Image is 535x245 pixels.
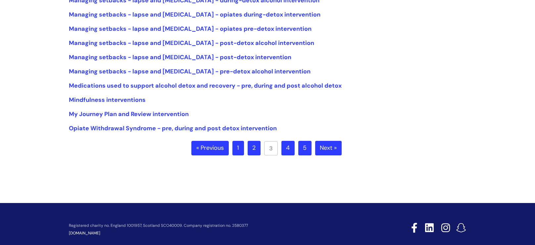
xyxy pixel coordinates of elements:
a: Managing setbacks - lapse and [MEDICAL_DATA] - opiates during-detox intervention [69,11,320,19]
a: « Previous [191,141,229,155]
a: Managing setbacks - lapse and [MEDICAL_DATA] - post-detox alcohol intervention [69,39,314,47]
a: Next » [315,141,342,155]
a: [DOMAIN_NAME] [69,230,100,236]
p: Registered charity no. England 1001957, Scotland SCO40009. Company registration no. 2580377 [69,224,364,228]
a: Medications used to support alcohol detox and recovery - pre, during and post alcohol detox [69,82,342,90]
a: Managing setbacks - lapse and [MEDICAL_DATA] - pre-detox alcohol intervention [69,67,311,75]
a: Opiate Withdrawal Syndrome - pre, during and post detox intervention [69,124,277,132]
a: My Journey Plan and Review intervention [69,110,189,118]
a: 2 [248,141,261,155]
a: Mindfulness interventions [69,96,146,104]
a: Managing setbacks - lapse and [MEDICAL_DATA] - post-detox intervention [69,53,291,61]
a: 4 [281,141,295,155]
a: 5 [298,141,312,155]
a: Managing setbacks - lapse and [MEDICAL_DATA] - opiates pre-detox intervention [69,25,312,33]
a: 1 [232,141,244,155]
a: 3 [264,141,278,155]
